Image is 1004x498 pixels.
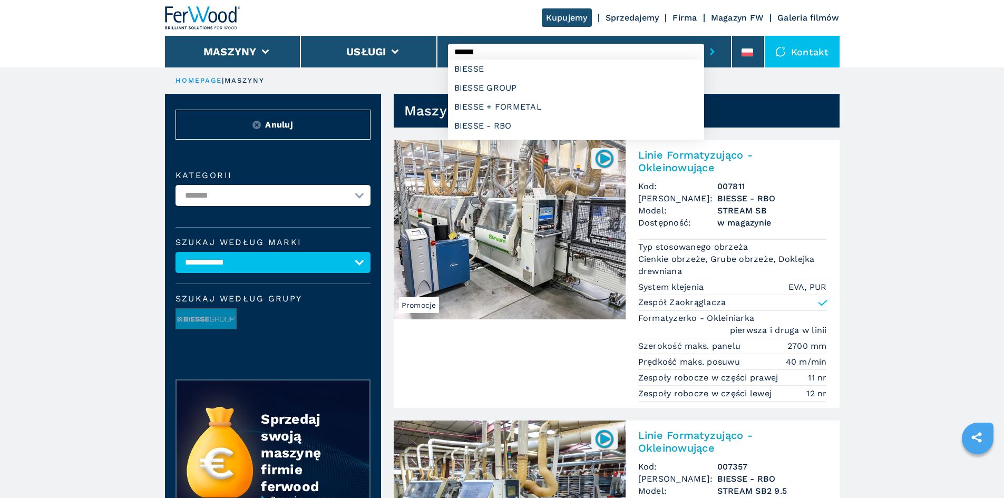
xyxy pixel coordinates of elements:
h3: STREAM SB [717,204,827,217]
span: Promocje [399,297,439,313]
p: Typ stosowanego obrzeża [638,241,751,253]
span: Model: [638,485,717,497]
p: Zespoły robocze w części prawej [638,372,781,384]
img: Reset [252,121,261,129]
p: Zespół Zaokrąglacza [638,297,726,308]
h3: 007357 [717,461,827,473]
button: submit-button [704,40,720,64]
p: System klejenia [638,281,707,293]
span: Kod: [638,180,717,192]
span: Dostępność: [638,217,717,229]
img: Ferwood [165,6,241,30]
em: 11 nr [808,372,826,384]
div: Kontakt [765,36,840,67]
a: Magazyn FW [711,13,764,23]
div: BIESSE + FORMETAL [448,97,704,116]
img: Kontakt [775,46,786,57]
img: 007357 [594,428,615,449]
h2: Linie Formatyzująco - Okleinowujące [638,149,827,174]
h3: BIESSE - RBO [717,473,827,485]
a: sharethis [963,424,990,451]
span: Kod: [638,461,717,473]
span: | [222,76,224,84]
p: Formatyzerko - Okleiniarka [638,313,757,324]
div: Sprzedaj swoją maszynę firmie ferwood [261,411,348,495]
em: 40 m/min [786,356,827,368]
span: [PERSON_NAME]: [638,192,717,204]
span: [PERSON_NAME]: [638,473,717,485]
span: w magazynie [717,217,827,229]
label: kategorii [176,171,371,180]
button: Maszyny [203,45,257,58]
p: Zespoły robocze w części lewej [638,388,775,399]
div: BIESSE - RBO [448,116,704,135]
span: Anuluj [265,119,293,131]
div: BIESSE [448,60,704,79]
img: 007811 [594,148,615,169]
label: Szukaj według marki [176,238,371,247]
a: Linie Formatyzująco - Okleinowujące BIESSE - RBO STREAM SBPromocje007811Linie Formatyzująco - Okl... [394,140,840,408]
em: pierwsza i druga w linii [730,324,827,336]
div: BIESSE GROUP [448,79,704,97]
span: Szukaj według grupy [176,295,371,303]
a: HOMEPAGE [176,76,222,84]
p: maszyny [225,76,265,85]
em: EVA, PUR [788,281,827,293]
p: Prędkość maks. posuwu [638,356,743,368]
img: image [176,309,236,330]
span: Model: [638,204,717,217]
p: Szerokość maks. panelu [638,340,744,352]
button: ResetAnuluj [176,110,371,140]
a: Firma [672,13,697,23]
h3: STREAM SB2 9.5 [717,485,827,497]
h2: Linie Formatyzująco - Okleinowujące [638,429,827,454]
button: Usługi [346,45,386,58]
em: 2700 mm [787,340,827,352]
a: Kupujemy [542,8,592,27]
em: Cienkie obrzeże, Grube obrzeże, Doklejka drewniana [638,253,827,277]
em: 12 nr [806,387,826,399]
h3: BIESSE - RBO [717,192,827,204]
h3: 007811 [717,180,827,192]
h1: Maszyny dla przemysłu drzewnego [404,102,644,119]
img: Linie Formatyzująco - Okleinowujące BIESSE - RBO STREAM SB [394,140,626,319]
iframe: Chat [959,451,996,490]
a: Galeria filmów [777,13,840,23]
a: Sprzedajemy [606,13,659,23]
